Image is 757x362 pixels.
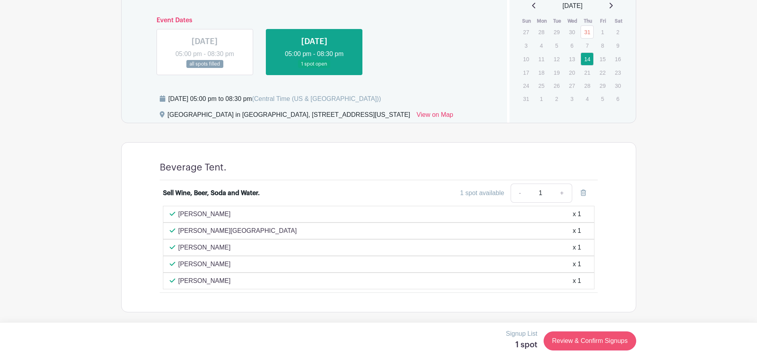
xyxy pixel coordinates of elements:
[519,39,532,52] p: 3
[535,53,548,65] p: 11
[534,17,550,25] th: Mon
[596,93,609,105] p: 5
[550,53,563,65] p: 12
[519,53,532,65] p: 10
[611,26,624,38] p: 2
[565,93,579,105] p: 3
[552,184,572,203] a: +
[596,66,609,79] p: 22
[565,53,579,65] p: 13
[168,94,381,104] div: [DATE] 05:00 pm to 08:30 pm
[573,259,581,269] div: x 1
[573,243,581,252] div: x 1
[573,226,581,236] div: x 1
[573,276,581,286] div: x 1
[565,26,579,38] p: 30
[511,184,529,203] a: -
[519,26,532,38] p: 27
[573,209,581,219] div: x 1
[178,243,231,252] p: [PERSON_NAME]
[611,17,626,25] th: Sat
[506,340,537,350] h5: 1 spot
[611,39,624,52] p: 9
[596,53,609,65] p: 15
[596,26,609,38] p: 1
[178,226,297,236] p: [PERSON_NAME][GEOGRAPHIC_DATA]
[611,93,624,105] p: 6
[596,17,611,25] th: Fri
[550,66,563,79] p: 19
[460,188,504,198] div: 1 spot available
[581,25,594,39] a: 31
[563,1,583,11] span: [DATE]
[581,79,594,92] p: 28
[160,162,227,173] h4: Beverage Tent.
[178,209,231,219] p: [PERSON_NAME]
[519,79,532,92] p: 24
[581,93,594,105] p: 4
[163,188,260,198] div: Sell Wine, Beer, Soda and Water.
[581,39,594,52] p: 7
[535,26,548,38] p: 28
[565,39,579,52] p: 6
[535,39,548,52] p: 4
[252,95,381,102] span: (Central Time (US & [GEOGRAPHIC_DATA]))
[565,66,579,79] p: 20
[611,53,624,65] p: 16
[519,66,532,79] p: 17
[565,17,581,25] th: Wed
[519,17,534,25] th: Sun
[519,93,532,105] p: 31
[550,93,563,105] p: 2
[178,276,231,286] p: [PERSON_NAME]
[535,93,548,105] p: 1
[535,79,548,92] p: 25
[550,26,563,38] p: 29
[150,17,479,24] h6: Event Dates
[535,66,548,79] p: 18
[596,39,609,52] p: 8
[611,79,624,92] p: 30
[565,79,579,92] p: 27
[611,66,624,79] p: 23
[168,110,410,123] div: [GEOGRAPHIC_DATA] in [GEOGRAPHIC_DATA], [STREET_ADDRESS][US_STATE]
[581,66,594,79] p: 21
[416,110,453,123] a: View on Map
[544,331,636,350] a: Review & Confirm Signups
[596,79,609,92] p: 29
[178,259,231,269] p: [PERSON_NAME]
[550,17,565,25] th: Tue
[550,39,563,52] p: 5
[550,79,563,92] p: 26
[506,329,537,339] p: Signup List
[581,52,594,66] a: 14
[580,17,596,25] th: Thu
